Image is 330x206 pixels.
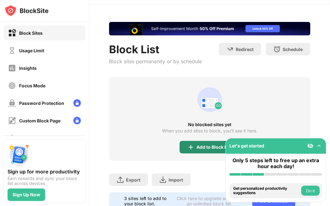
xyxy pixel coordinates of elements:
[8,117,16,125] img: customize-block-page-off.svg
[316,143,322,149] img: omni-setup-toggle.svg
[8,143,30,166] img: push-signup.svg
[109,58,202,64] div: Block sites permanently or by schedule
[19,118,60,123] div: Custom Block Page
[236,47,254,52] div: Redirect
[8,47,16,54] img: time-usage-off.svg
[283,47,303,52] div: Schedule
[233,186,300,195] div: Get personalized productivity suggestions
[13,192,40,197] div: Sign Up Now
[73,117,81,124] img: lock-menu.svg
[8,99,16,107] img: password-protection-off.svg
[8,168,81,175] div: Sign up for more productivity
[109,122,310,127] div: No blocked sites yet
[307,143,313,149] img: eye-not-visible.svg
[4,4,49,17] img: logo-blocksite.svg
[229,157,322,169] div: Only 5 steps left to free up an extra hour each day!
[8,82,16,90] img: focus-off.svg
[8,29,16,37] img: block-on.svg
[301,186,320,196] button: Do it
[109,22,310,35] iframe: Banner
[126,177,140,183] div: Export
[109,43,202,56] div: Block List
[19,65,37,71] div: Insights
[195,85,225,115] div: animation
[8,64,16,72] img: insights-off.svg
[19,48,44,53] div: Usage Limit
[19,100,64,106] div: Password Protection
[19,30,43,36] div: Block Sites
[73,99,81,107] img: lock-menu.svg
[19,83,45,88] div: Focus Mode
[169,177,183,183] div: Import
[229,143,264,148] div: Let's get started
[8,176,81,186] div: Earn rewards and sync your block list across devices
[162,128,258,133] div: When you add sites to block, you’ll see it here.
[8,134,16,142] img: settings-off.svg
[196,145,232,150] div: Add to Block List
